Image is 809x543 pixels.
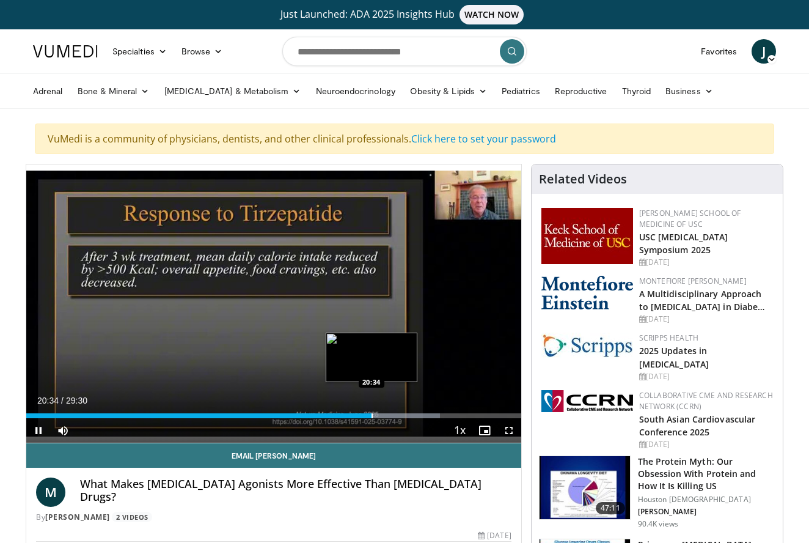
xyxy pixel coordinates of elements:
div: [DATE] [639,257,773,268]
a: Specialties [105,39,174,64]
a: 2 Videos [112,512,152,522]
span: 47:11 [596,502,625,514]
div: [DATE] [639,314,773,325]
img: b0142b4c-93a1-4b58-8f91-5265c282693c.png.150x105_q85_autocrop_double_scale_upscale_version-0.2.png [541,276,633,309]
a: 2025 Updates in [MEDICAL_DATA] [639,345,709,369]
h4: Related Videos [539,172,627,187]
a: [MEDICAL_DATA] & Metabolism [157,79,309,103]
a: Adrenal [26,79,70,103]
video-js: Video Player [26,164,521,443]
a: Pediatrics [494,79,547,103]
button: Enable picture-in-picture mode [472,418,497,443]
a: 47:11 The Protein Myth: Our Obsession With Protein and How It Is Killing US Houston [DEMOGRAPHIC_... [539,456,775,529]
a: A Multidisciplinary Approach to [MEDICAL_DATA] in Diabe… [639,288,766,312]
a: USC [MEDICAL_DATA] Symposium 2025 [639,231,728,256]
a: Neuroendocrinology [309,79,403,103]
p: [PERSON_NAME] [638,507,775,517]
button: Mute [51,418,75,443]
img: image.jpeg [326,333,417,382]
h3: The Protein Myth: Our Obsession With Protein and How It Is Killing US [638,456,775,492]
img: VuMedi Logo [33,45,98,57]
a: Reproductive [547,79,615,103]
a: Scripps Health [639,333,698,343]
a: [PERSON_NAME] [45,512,110,522]
a: Just Launched: ADA 2025 Insights HubWATCH NOW [35,5,774,24]
a: Email [PERSON_NAME] [26,443,521,468]
button: Pause [26,418,51,443]
div: [DATE] [639,439,773,450]
h4: What Makes [MEDICAL_DATA] Agonists More Effective Than [MEDICAL_DATA] Drugs? [80,478,511,504]
img: a04ee3ba-8487-4636-b0fb-5e8d268f3737.png.150x105_q85_autocrop_double_scale_upscale_version-0.2.png [541,390,633,412]
a: [PERSON_NAME] School of Medicine of USC [639,208,741,229]
span: WATCH NOW [459,5,524,24]
button: Fullscreen [497,418,521,443]
span: 29:30 [66,396,87,405]
button: Playback Rate [448,418,472,443]
a: Click here to set your password [411,132,556,146]
span: 20:34 [37,396,59,405]
a: Browse [174,39,230,64]
a: Favorites [694,39,744,64]
input: Search topics, interventions [282,37,527,66]
a: Montefiore [PERSON_NAME] [639,276,747,286]
a: Obesity & Lipids [403,79,494,103]
img: 7b941f1f-d101-407a-8bfa-07bd47db01ba.png.150x105_q85_autocrop_double_scale_upscale_version-0.2.jpg [541,208,633,264]
a: Thyroid [615,79,659,103]
div: [DATE] [639,371,773,382]
div: Progress Bar [26,413,521,418]
a: Collaborative CME and Research Network (CCRN) [639,390,773,412]
p: Houston [DEMOGRAPHIC_DATA] [638,495,775,504]
a: South Asian Cardiovascular Conference 2025 [639,413,756,438]
a: Bone & Mineral [70,79,157,103]
img: b7b8b05e-5021-418b-a89a-60a270e7cf82.150x105_q85_crop-smart_upscale.jpg [540,456,630,520]
span: / [61,396,64,405]
a: M [36,478,65,507]
a: Business [658,79,720,103]
a: J [752,39,776,64]
div: By [36,512,511,523]
div: VuMedi is a community of physicians, dentists, and other clinical professionals. [35,124,774,154]
div: [DATE] [478,530,511,541]
p: 90.4K views [638,519,678,529]
img: c9f2b0b7-b02a-4276-a72a-b0cbb4230bc1.jpg.150x105_q85_autocrop_double_scale_upscale_version-0.2.jpg [541,333,633,358]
